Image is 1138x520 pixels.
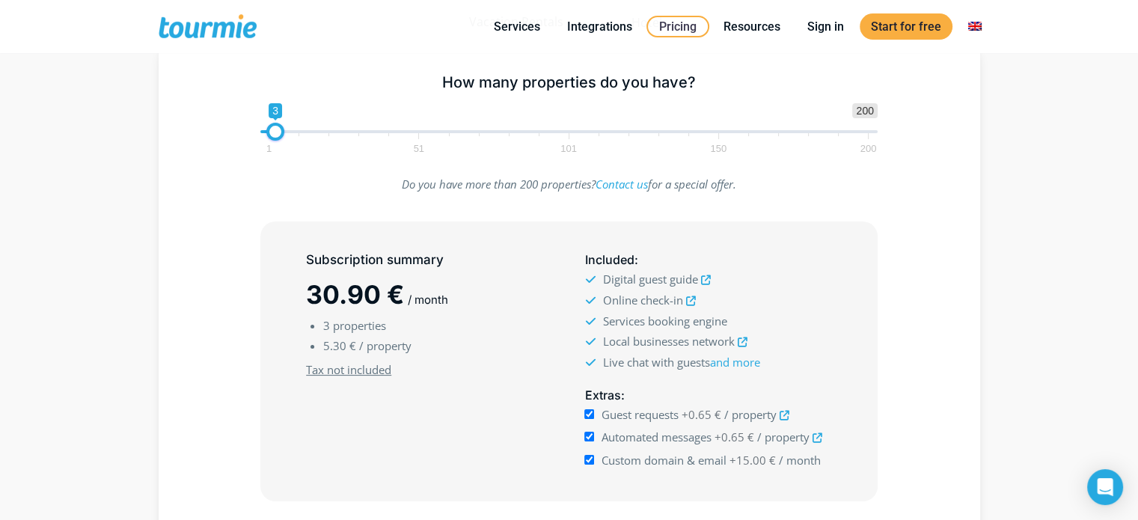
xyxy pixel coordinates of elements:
[602,334,734,349] span: Local businesses network
[602,355,759,370] span: Live chat with guests
[646,16,709,37] a: Pricing
[602,429,712,444] span: Automated messages
[408,293,448,307] span: / month
[796,17,855,36] a: Sign in
[712,17,792,36] a: Resources
[602,407,679,422] span: Guest requests
[269,103,282,118] span: 3
[323,338,356,353] span: 5.30 €
[602,313,726,328] span: Services booking engine
[260,174,878,195] p: Do you have more than 200 properties? for a special offer.
[306,251,553,269] h5: Subscription summary
[602,453,726,468] span: Custom domain & email
[858,145,879,152] span: 200
[584,252,634,267] span: Included
[333,318,386,333] span: properties
[724,407,777,422] span: / property
[584,388,620,403] span: Extras
[260,73,878,92] h5: How many properties do you have?
[602,293,682,308] span: Online check-in
[757,429,810,444] span: / property
[306,279,404,310] span: 30.90 €
[729,453,776,468] span: +15.00 €
[264,145,274,152] span: 1
[306,362,391,377] u: Tax not included
[556,17,643,36] a: Integrations
[957,17,993,36] a: Switch to
[779,453,821,468] span: / month
[584,251,831,269] h5: :
[412,145,426,152] span: 51
[558,145,579,152] span: 101
[323,318,330,333] span: 3
[483,17,551,36] a: Services
[852,103,877,118] span: 200
[602,272,697,287] span: Digital guest guide
[715,429,754,444] span: +0.65 €
[596,177,648,192] a: Contact us
[682,407,721,422] span: +0.65 €
[359,338,412,353] span: / property
[860,13,952,40] a: Start for free
[709,355,759,370] a: and more
[584,386,831,405] h5: :
[1087,469,1123,505] div: Open Intercom Messenger
[708,145,729,152] span: 150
